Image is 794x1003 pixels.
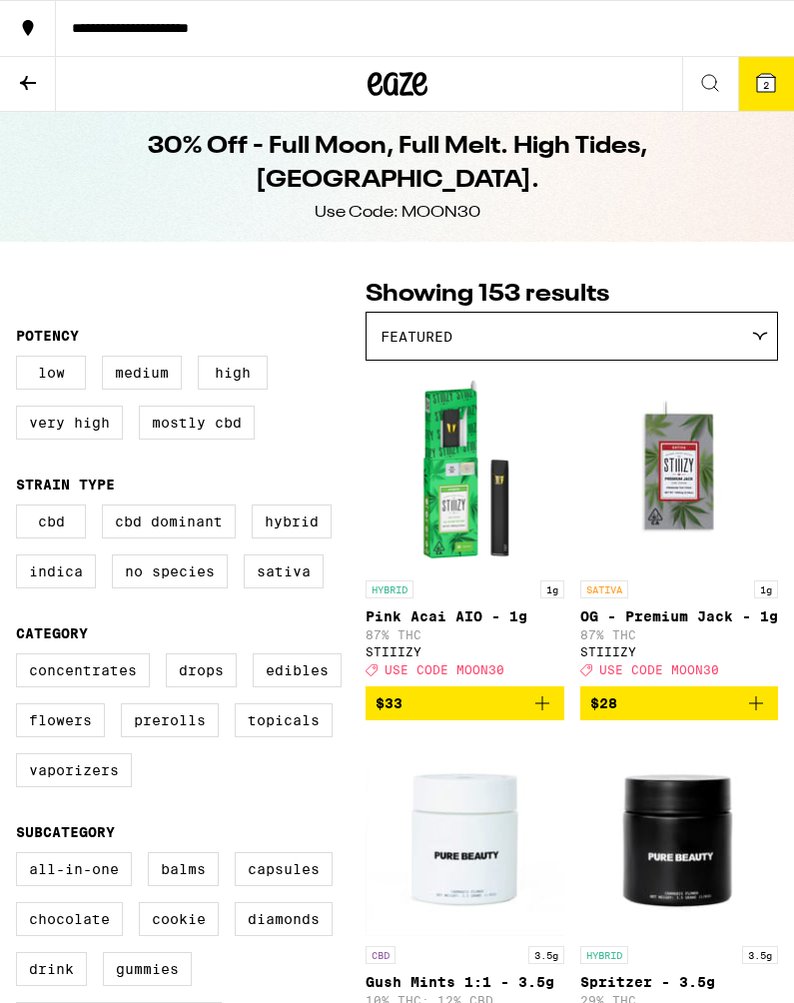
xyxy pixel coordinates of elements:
[244,554,324,588] label: Sativa
[738,57,794,111] button: 2
[580,628,779,641] p: 87% THC
[16,753,132,787] label: Vaporizers
[366,608,564,624] p: Pink Acai AIO - 1g
[139,406,255,440] label: Mostly CBD
[315,202,480,224] div: Use Code: MOON30
[102,504,236,538] label: CBD Dominant
[102,356,182,390] label: Medium
[34,130,761,198] h1: 30% Off - Full Moon, Full Melt. High Tides, [GEOGRAPHIC_DATA].
[235,852,333,886] label: Capsules
[742,946,778,964] p: 3.5g
[580,736,779,936] img: Pure Beauty - Spritzer - 3.5g
[366,946,396,964] p: CBD
[580,580,628,598] p: SATIVA
[16,554,96,588] label: Indica
[599,663,719,676] span: USE CODE MOON30
[16,477,115,493] legend: Strain Type
[148,852,219,886] label: Balms
[754,580,778,598] p: 1g
[366,580,413,598] p: HYBRID
[366,371,564,686] a: Open page for Pink Acai AIO - 1g from STIIIZY
[235,703,333,737] label: Topicals
[540,580,564,598] p: 1g
[252,504,332,538] label: Hybrid
[580,645,779,658] div: STIIIZY
[385,663,504,676] span: USE CODE MOON30
[198,356,268,390] label: High
[580,974,779,990] p: Spritzer - 3.5g
[121,703,219,737] label: Prerolls
[528,946,564,964] p: 3.5g
[366,371,564,570] img: STIIIZY - Pink Acai AIO - 1g
[580,946,628,964] p: HYBRID
[381,329,452,345] span: Featured
[16,952,87,986] label: Drink
[235,902,333,936] label: Diamonds
[763,79,769,91] span: 2
[166,653,237,687] label: Drops
[366,686,564,720] button: Add to bag
[16,504,86,538] label: CBD
[580,686,779,720] button: Add to bag
[16,653,150,687] label: Concentrates
[366,278,778,312] p: Showing 153 results
[16,356,86,390] label: Low
[253,653,342,687] label: Edibles
[366,645,564,658] div: STIIIZY
[16,824,115,840] legend: Subcategory
[16,328,79,344] legend: Potency
[112,554,228,588] label: No Species
[139,902,219,936] label: Cookie
[366,974,564,990] p: Gush Mints 1:1 - 3.5g
[103,952,192,986] label: Gummies
[16,625,88,641] legend: Category
[580,608,779,624] p: OG - Premium Jack - 1g
[16,703,105,737] label: Flowers
[590,695,617,711] span: $28
[376,695,402,711] span: $33
[16,902,123,936] label: Chocolate
[16,852,132,886] label: All-In-One
[366,628,564,641] p: 87% THC
[580,371,779,686] a: Open page for OG - Premium Jack - 1g from STIIIZY
[580,371,779,570] img: STIIIZY - OG - Premium Jack - 1g
[16,406,123,440] label: Very High
[366,736,564,936] img: Pure Beauty - Gush Mints 1:1 - 3.5g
